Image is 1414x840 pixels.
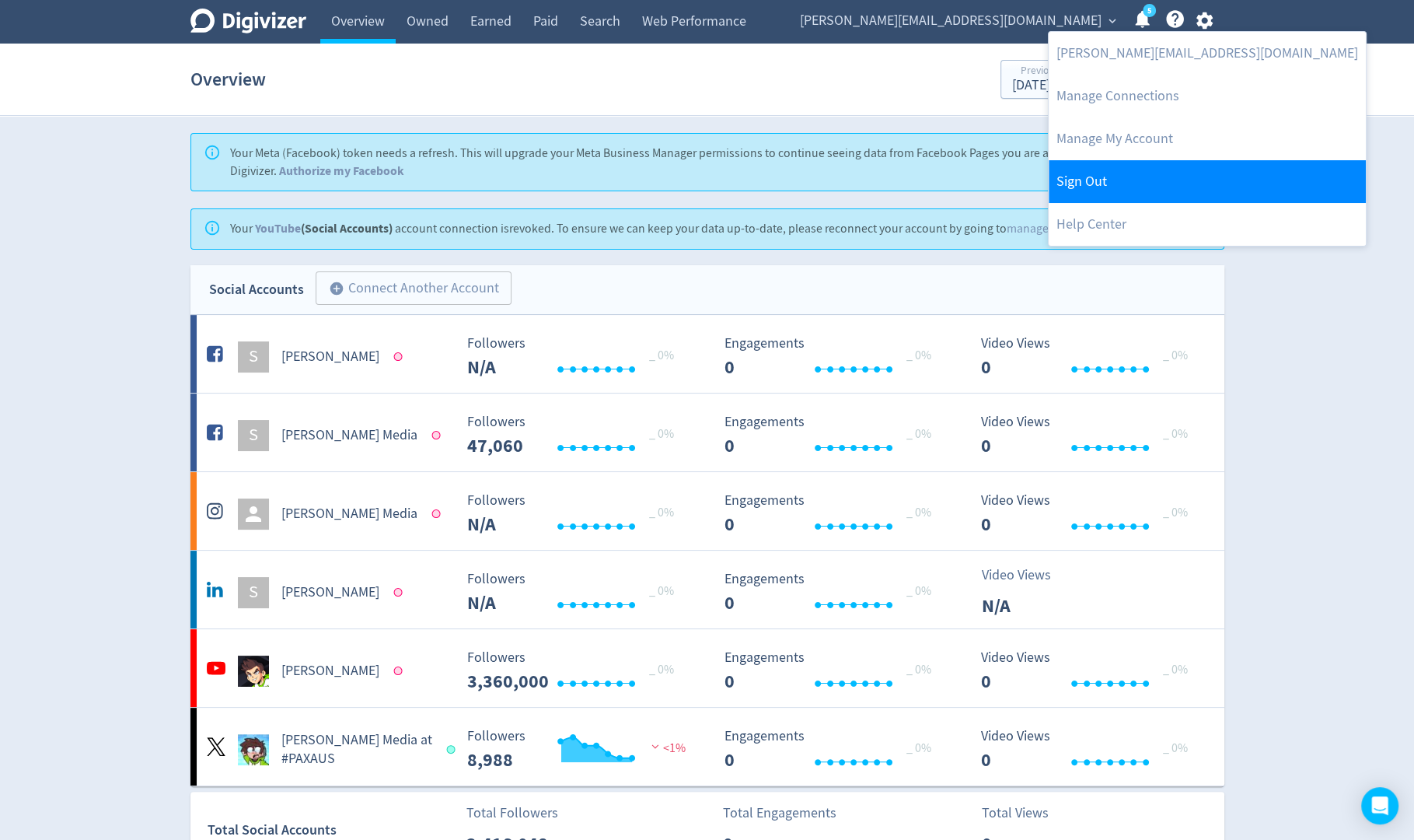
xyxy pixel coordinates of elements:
[1361,787,1398,824] div: Open Intercom Messenger
[1049,160,1366,203] a: Log out
[1049,75,1366,117] a: Manage Connections
[1049,203,1366,246] a: Help Center
[1049,32,1366,75] a: [PERSON_NAME][EMAIL_ADDRESS][DOMAIN_NAME]
[1049,117,1366,160] a: Manage My Account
